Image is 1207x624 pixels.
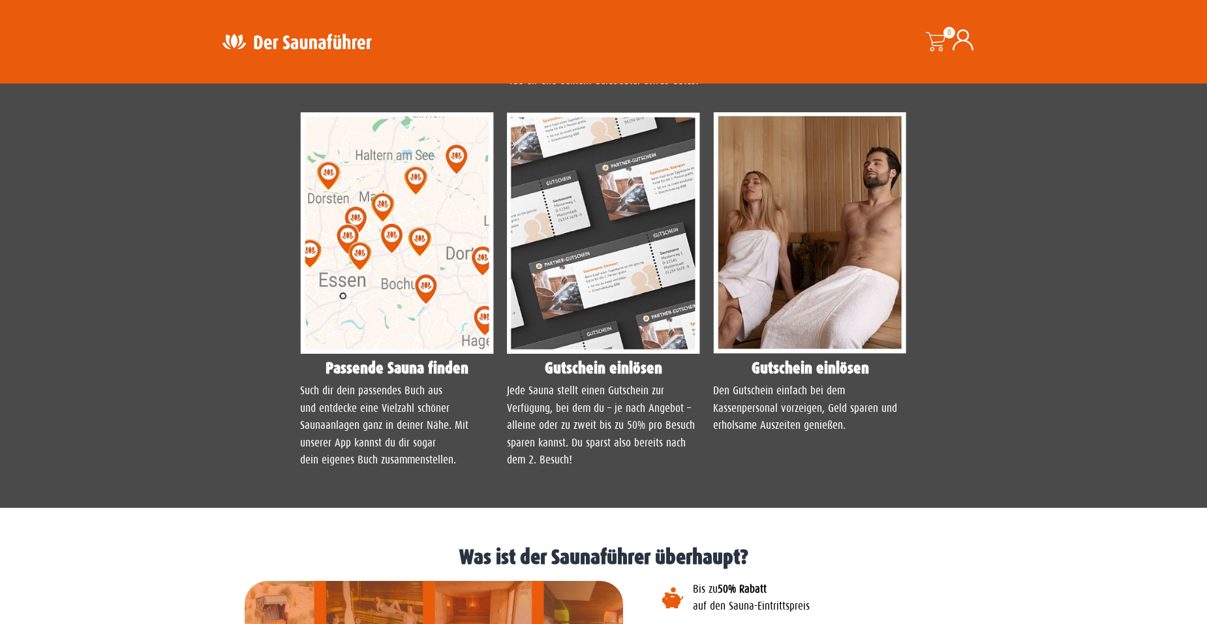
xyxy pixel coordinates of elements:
b: 50% Rabatt [718,583,767,595]
p: Den Gutschein einfach bei dem Kassenpersonal vorzeigen, Geld sparen und erholsame Auszeiten genie... [713,382,907,434]
p: Jede Sauna stellt einen Gutschein zur Verfügung, bei dem du – je nach Angebot – alleine oder zu z... [507,382,701,469]
p: Bis zu auf den Sauna-Eintrittspreis [693,581,1021,616]
h1: Was ist der Saunaführer überhaupt? [7,547,1200,568]
span: 0 [943,27,955,39]
h4: Gutschein einlösen [507,360,701,376]
h4: Gutschein einlösen [713,360,907,376]
h4: Passende Sauna finden [300,360,494,376]
p: Such dir dein passendes Buch aus und entdecke eine Vielzahl schöner Saunaanlagen ganz in deiner N... [300,382,494,469]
